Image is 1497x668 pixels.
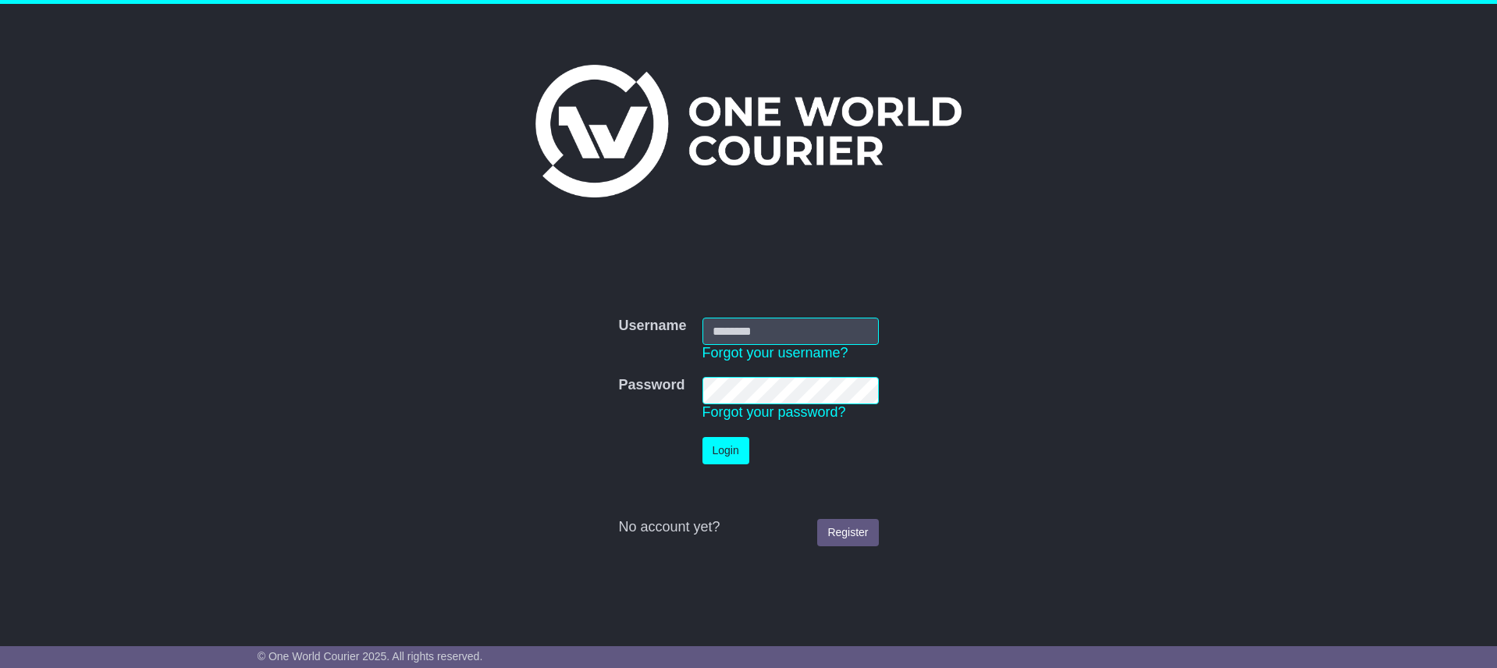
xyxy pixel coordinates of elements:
label: Password [618,377,684,394]
img: One World [535,65,962,197]
a: Forgot your username? [702,345,848,361]
div: No account yet? [618,519,878,536]
span: © One World Courier 2025. All rights reserved. [258,650,483,663]
button: Login [702,437,749,464]
label: Username [618,318,686,335]
a: Register [817,519,878,546]
a: Forgot your password? [702,404,846,420]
